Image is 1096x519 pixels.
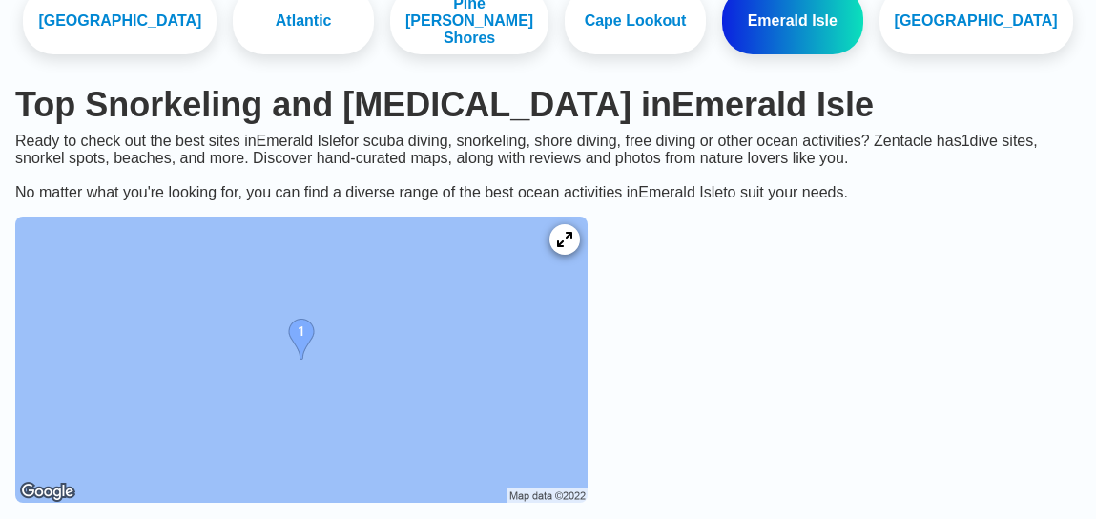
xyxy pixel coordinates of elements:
[15,217,588,503] img: Emerald Isle dive site map
[15,85,1081,125] h1: Top Snorkeling and [MEDICAL_DATA] in Emerald Isle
